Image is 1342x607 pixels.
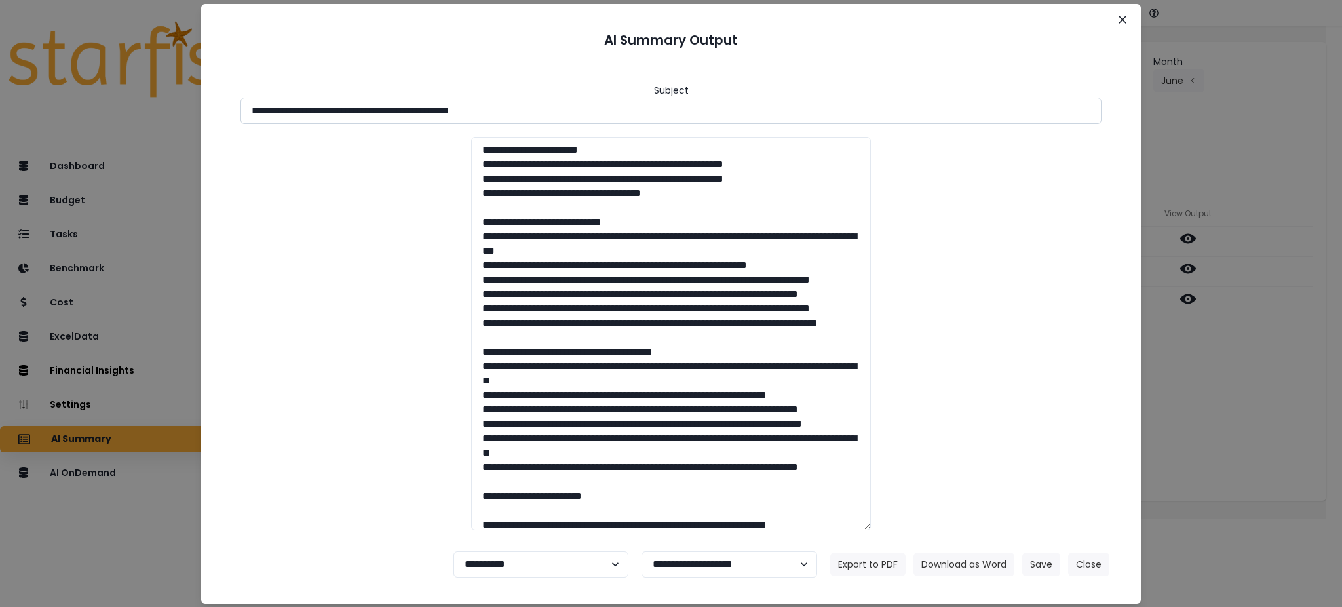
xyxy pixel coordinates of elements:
[217,20,1125,60] header: AI Summary Output
[1022,553,1060,576] button: Save
[830,553,906,576] button: Export to PDF
[654,84,689,98] header: Subject
[1112,9,1133,30] button: Close
[1068,553,1109,576] button: Close
[913,553,1014,576] button: Download as Word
